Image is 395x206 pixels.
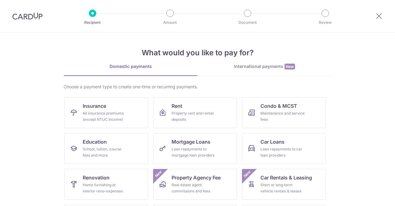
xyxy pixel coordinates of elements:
[242,169,252,179] span: New
[260,138,285,145] span: Car Loans
[153,169,164,179] span: New
[302,19,348,26] p: Review
[260,102,297,110] span: Condo & MCST
[153,97,237,128] a: RentProperty rent and rental deposits
[147,19,193,26] p: Amount
[197,63,331,70] div: International payments
[260,182,305,194] div: Short or long‑term vehicle rentals & leases
[172,182,216,194] div: Real estate agent commissions and fees
[285,64,295,69] span: New
[12,12,43,20] img: CardUp
[172,110,216,123] div: Property rent and rental deposits
[83,182,127,194] div: Home furnishing or interior reno-expenses
[83,174,110,181] span: Renovation
[260,110,305,123] div: Maintenance and service fees
[172,138,210,145] span: Mortgage Loans
[83,138,107,145] span: Education
[64,97,148,128] a: InsuranceAll insurance premiums (except NTUC Income)
[83,146,127,158] div: School, tuition, course fees and more
[70,19,115,26] p: Recipient
[64,63,197,69] div: Domestic payments
[260,146,305,158] div: Loan repayments to car loan providers
[153,133,237,164] a: Mortgage LoansLoan repayments to mortgage loan providers
[153,169,237,200] a: Property Agency FeeReal estate agent commissions and feesNew
[225,19,270,26] p: Document
[83,110,127,123] div: All insurance premiums (except NTUC Income)
[64,169,148,200] a: RenovationHome furnishing or interior reno-expenses
[64,133,148,164] a: EducationSchool, tuition, course fees and more
[64,47,331,58] h4: What would you like to pay for?
[242,169,326,200] a: Car Rentals & LeasingShort or long‑term vehicle rentals & leasesNew
[260,174,312,181] span: Car Rentals & Leasing
[172,102,182,110] span: Rent
[242,133,326,164] a: Car LoansLoan repayments to car loan providers
[83,102,106,110] span: Insurance
[242,97,326,128] a: Condo & MCSTMaintenance and service fees
[172,146,216,158] div: Loan repayments to mortgage loan providers
[64,84,331,90] div: Choose a payment type to create one-time or recurring payments.
[172,174,221,181] span: Property Agency Fee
